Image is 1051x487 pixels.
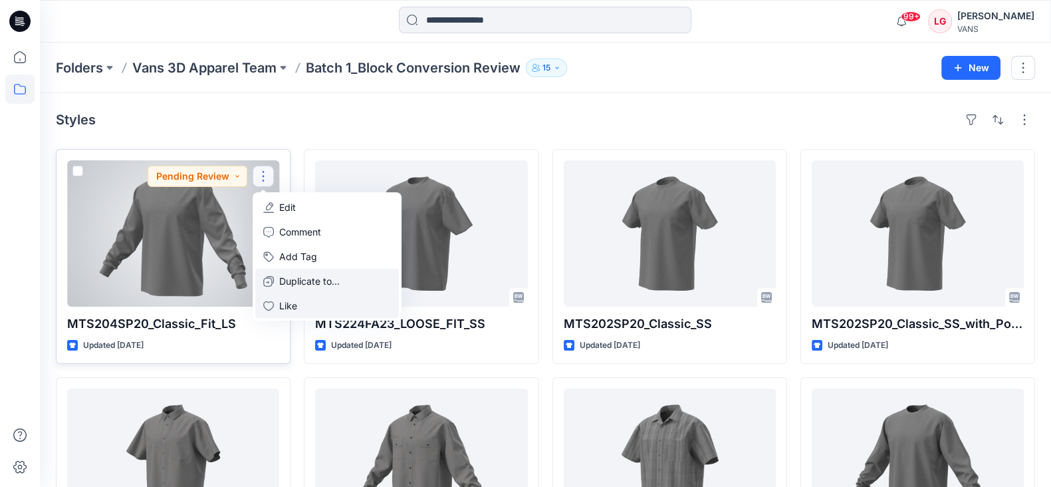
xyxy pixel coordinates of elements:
[67,315,279,333] p: MTS204SP20_Classic_Fit_LS
[564,315,776,333] p: MTS202SP20_Classic_SS
[83,339,144,353] p: Updated [DATE]
[928,9,952,33] div: LG
[526,59,567,77] button: 15
[279,274,340,288] p: Duplicate to...
[331,339,392,353] p: Updated [DATE]
[56,112,96,128] h4: Styles
[941,56,1000,80] button: New
[255,195,399,220] a: Edit
[315,315,527,333] p: MTS224FA23_LOOSE_FIT_SS
[306,59,521,77] p: Batch 1_Block Conversion Review
[279,299,297,313] p: Like
[580,339,640,353] p: Updated [DATE]
[901,11,921,22] span: 99+
[828,339,888,353] p: Updated [DATE]
[279,225,321,239] p: Comment
[812,160,1024,307] a: MTS202SP20_Classic_SS_with_Pocket
[56,59,103,77] a: Folders
[315,160,527,307] a: MTS224FA23_LOOSE_FIT_SS
[812,315,1024,333] p: MTS202SP20_Classic_SS_with_Pocket
[279,200,296,214] p: Edit
[255,244,399,269] button: Add Tag
[564,160,776,307] a: MTS202SP20_Classic_SS
[67,160,279,307] a: MTS204SP20_Classic_Fit_LS
[132,59,277,77] a: Vans 3D Apparel Team
[957,8,1034,24] div: [PERSON_NAME]
[542,61,550,75] p: 15
[957,24,1034,34] div: VANS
